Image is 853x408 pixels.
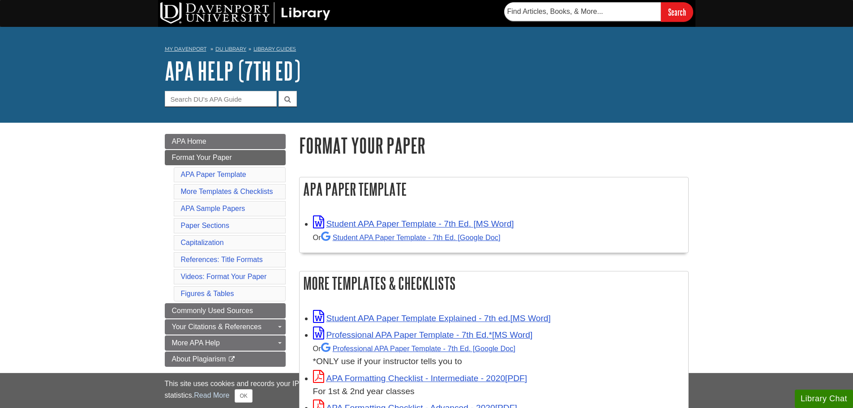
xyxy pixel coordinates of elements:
[160,2,330,24] img: DU Library
[321,344,515,352] a: Professional APA Paper Template - 7th Ed.
[313,233,501,241] small: Or
[165,57,300,85] a: APA Help (7th Ed)
[172,307,253,314] span: Commonly Used Sources
[661,2,693,21] input: Search
[181,239,224,246] a: Capitalization
[253,46,296,52] a: Library Guides
[313,330,533,339] a: Link opens in new window
[181,171,246,178] a: APA Paper Template
[504,2,661,21] input: Find Articles, Books, & More...
[165,43,689,57] nav: breadcrumb
[504,2,693,21] form: Searches DU Library's articles, books, and more
[165,134,286,149] a: APA Home
[172,355,226,363] span: About Plagiarism
[235,389,252,403] button: Close
[795,390,853,408] button: Library Chat
[300,177,688,201] h2: APA Paper Template
[181,273,267,280] a: Videos: Format Your Paper
[181,205,245,212] a: APA Sample Papers
[172,323,261,331] span: Your Citations & References
[181,256,263,263] a: References: Title Formats
[181,222,230,229] a: Paper Sections
[165,91,277,107] input: Search DU's APA Guide
[313,385,684,398] div: For 1st & 2nd year classes
[172,154,232,161] span: Format Your Paper
[215,46,246,52] a: DU Library
[165,45,206,53] a: My Davenport
[313,342,684,368] div: *ONLY use if your instructor tells you to
[165,134,286,367] div: Guide Page Menu
[165,352,286,367] a: About Plagiarism
[299,134,689,157] h1: Format Your Paper
[172,339,220,347] span: More APA Help
[321,233,501,241] a: Student APA Paper Template - 7th Ed. [Google Doc]
[313,219,514,228] a: Link opens in new window
[300,271,688,295] h2: More Templates & Checklists
[165,319,286,335] a: Your Citations & References
[181,290,234,297] a: Figures & Tables
[165,303,286,318] a: Commonly Used Sources
[165,150,286,165] a: Format Your Paper
[228,356,236,362] i: This link opens in a new window
[165,378,689,403] div: This site uses cookies and records your IP address for usage statistics. Additionally, we use Goo...
[313,374,527,383] a: Link opens in new window
[181,188,273,195] a: More Templates & Checklists
[313,344,515,352] small: Or
[172,137,206,145] span: APA Home
[194,391,229,399] a: Read More
[313,314,551,323] a: Link opens in new window
[165,335,286,351] a: More APA Help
